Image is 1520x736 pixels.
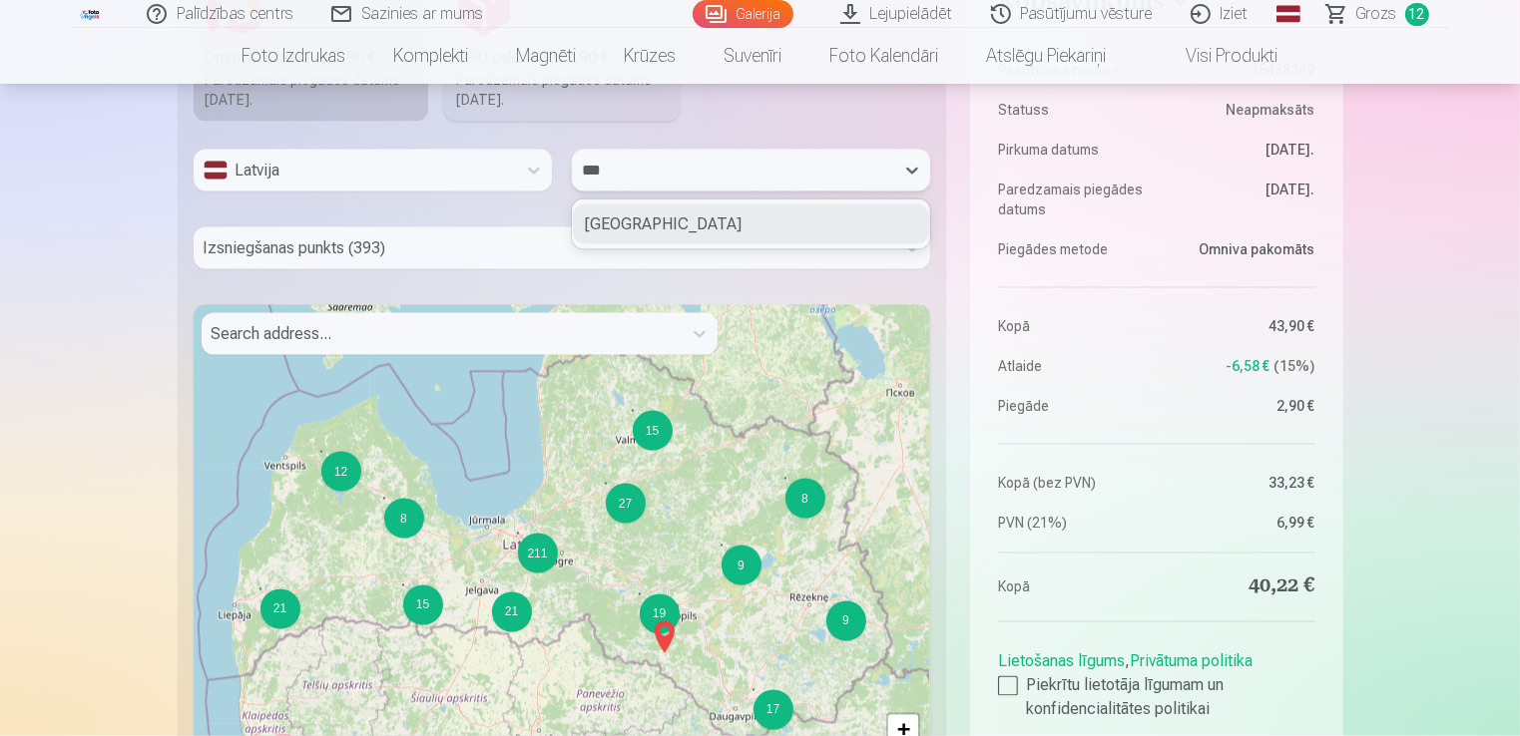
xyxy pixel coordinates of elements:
dt: Statuss [998,100,1147,120]
dt: Pirkuma datums [998,140,1147,160]
div: 15 [402,584,404,586]
dt: Kopā (bez PVN) [998,473,1147,493]
a: Foto kalendāri [806,28,963,84]
dt: PVN (21%) [998,513,1147,533]
div: 21 [491,591,493,593]
dd: [DATE]. [1167,180,1315,219]
dd: 2,90 € [1167,396,1315,416]
dt: Kopā [998,316,1147,336]
dt: Paredzamais piegādes datums [998,180,1147,219]
div: 9 [721,545,723,547]
img: /fa1 [80,8,102,20]
a: Suvenīri [701,28,806,84]
div: 15 [633,411,673,451]
a: Foto izdrukas [219,28,370,84]
span: Neapmaksāts [1227,100,1315,120]
div: 12 [321,452,361,492]
div: 9 [825,600,827,602]
a: Lietošanas līgums [998,652,1125,671]
label: Piekrītu lietotāja līgumam un konfidencialitātes politikai [998,674,1314,722]
a: Komplekti [370,28,493,84]
a: Visi produkti [1131,28,1302,84]
div: 27 [606,484,646,524]
span: 15 % [1274,356,1315,376]
div: 27 [605,483,607,485]
div: , [998,642,1314,722]
div: 211 [517,533,519,535]
div: 8 [785,479,825,519]
div: 21 [260,589,300,629]
dt: Piegāde [998,396,1147,416]
span: Grozs [1356,2,1397,26]
div: 21 [259,588,261,590]
dd: 40,22 € [1167,573,1315,601]
div: 8 [384,499,424,539]
div: 21 [492,592,532,632]
dd: 33,23 € [1167,473,1315,493]
dt: Piegādes metode [998,239,1147,259]
dd: Omniva pakomāts [1167,239,1315,259]
dd: [DATE]. [1167,140,1315,160]
span: -6,58 € [1227,356,1270,376]
div: 9 [826,601,866,641]
dt: Kopā [998,573,1147,601]
div: 8 [784,478,786,480]
div: 19 [639,593,641,595]
div: 12 [320,451,322,453]
div: 8 [383,498,385,500]
a: Privātuma politika [1130,652,1253,671]
div: 19 [640,594,680,634]
div: [GEOGRAPHIC_DATA] [573,204,929,244]
div: 9 [722,546,761,585]
div: 15 [632,410,634,412]
span: 12 [1405,3,1429,26]
a: Atslēgu piekariņi [963,28,1131,84]
a: Magnēti [493,28,601,84]
div: Paredzamais piegādes datums [DATE]. [206,70,417,110]
dd: 6,99 € [1167,513,1315,533]
div: 17 [753,689,755,691]
div: Latvija [204,159,506,183]
div: 15 [403,585,443,625]
div: 17 [754,690,793,730]
img: Marker [649,613,681,661]
div: Paredzamais piegādes datums [DATE]. [456,70,668,110]
a: Krūzes [601,28,701,84]
dt: Atlaide [998,356,1147,376]
dd: 43,90 € [1167,316,1315,336]
div: 211 [518,534,558,573]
